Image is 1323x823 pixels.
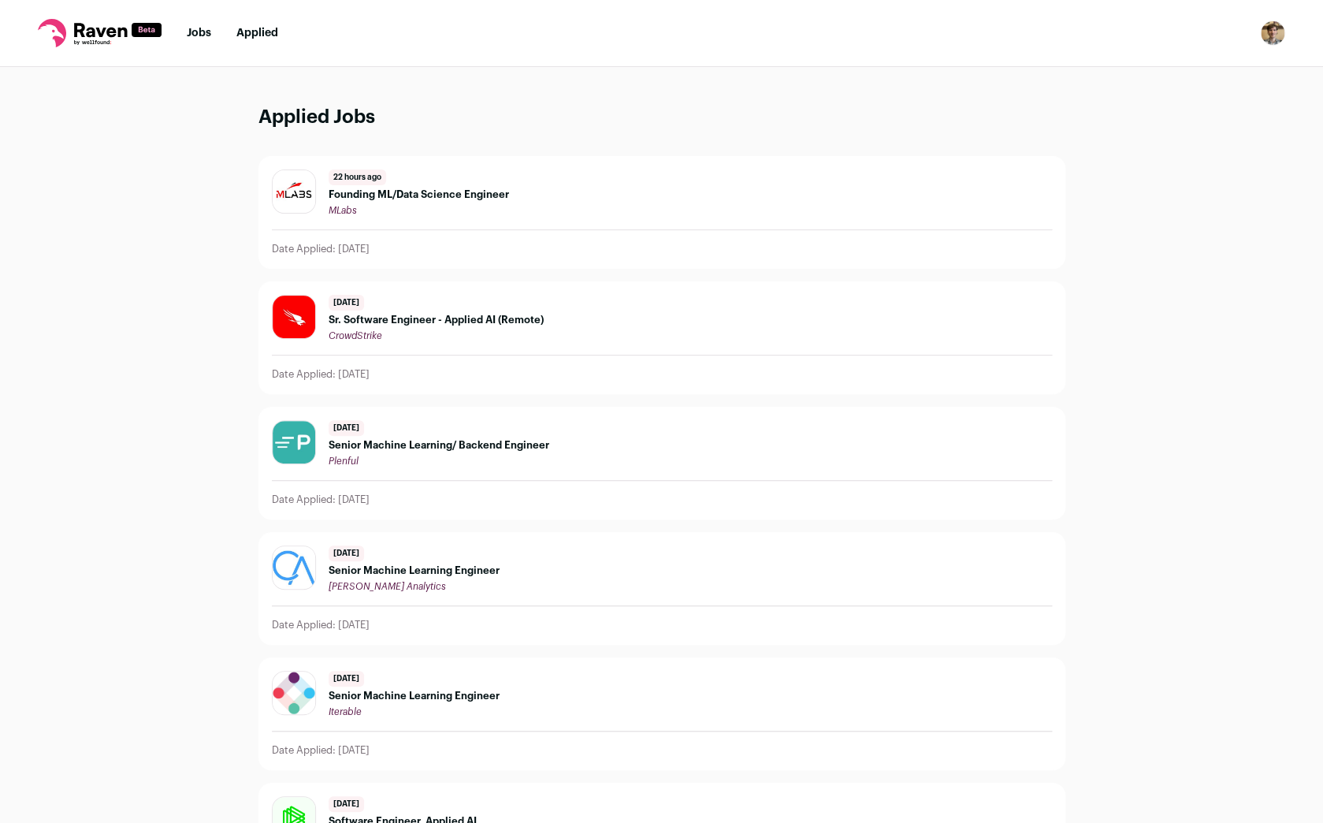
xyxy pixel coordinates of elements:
[272,368,370,381] p: Date Applied: [DATE]
[329,546,364,561] span: [DATE]
[259,157,1065,268] a: 22 hours ago Founding ML/Data Science Engineer MLabs Date Applied: [DATE]
[272,493,370,506] p: Date Applied: [DATE]
[1260,20,1285,46] img: 15869354-medium_jpg
[329,690,500,702] span: Senior Machine Learning Engineer
[329,439,549,452] span: Senior Machine Learning/ Backend Engineer
[329,420,364,436] span: [DATE]
[236,28,278,39] a: Applied
[329,295,364,311] span: [DATE]
[329,707,362,717] span: Iterable
[272,744,370,757] p: Date Applied: [DATE]
[273,672,315,714] img: 96456f72f1461ebe18bf218005b92645d5ba60d9b274777da14e5e5e3d49c78c.jpg
[329,671,364,687] span: [DATE]
[259,658,1065,769] a: [DATE] Senior Machine Learning Engineer Iterable Date Applied: [DATE]
[259,533,1065,644] a: [DATE] Senior Machine Learning Engineer [PERSON_NAME] Analytics Date Applied: [DATE]
[259,282,1065,393] a: [DATE] Sr. Software Engineer - Applied AI (Remote) CrowdStrike Date Applied: [DATE]
[273,546,315,589] img: 3d8f32d6793d751131c43228538164e0062252df044f9e1151f849ea24ca07f8.jpg
[187,28,211,39] a: Jobs
[1260,20,1285,46] button: Open dropdown
[272,619,370,631] p: Date Applied: [DATE]
[329,796,364,812] span: [DATE]
[329,314,544,326] span: Sr. Software Engineer - Applied AI (Remote)
[329,331,382,341] span: CrowdStrike
[329,582,446,591] span: [PERSON_NAME] Analytics
[273,421,315,464] img: 7fecead4b8e28d0c9526dd2523f90eea9257a06184dd19ed3d47dcb4f128b183.jpg
[273,296,315,338] img: aec339aa26c7f2fd388a804887650e0323cf1ec81d31cb3593a48c3dc6e2233b.jpg
[329,169,386,185] span: 22 hours ago
[259,408,1065,519] a: [DATE] Senior Machine Learning/ Backend Engineer Plenful Date Applied: [DATE]
[272,243,370,255] p: Date Applied: [DATE]
[329,456,359,466] span: Plenful
[258,105,1065,131] h1: Applied Jobs
[273,170,315,213] img: d1effda0089e8ec543ae10c9fc47db8d0e861d00f8cdb010f7d9ccb6dc6f7540.jpg
[329,206,357,215] span: MLabs
[329,564,500,577] span: Senior Machine Learning Engineer
[329,188,509,201] span: Founding ML/Data Science Engineer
